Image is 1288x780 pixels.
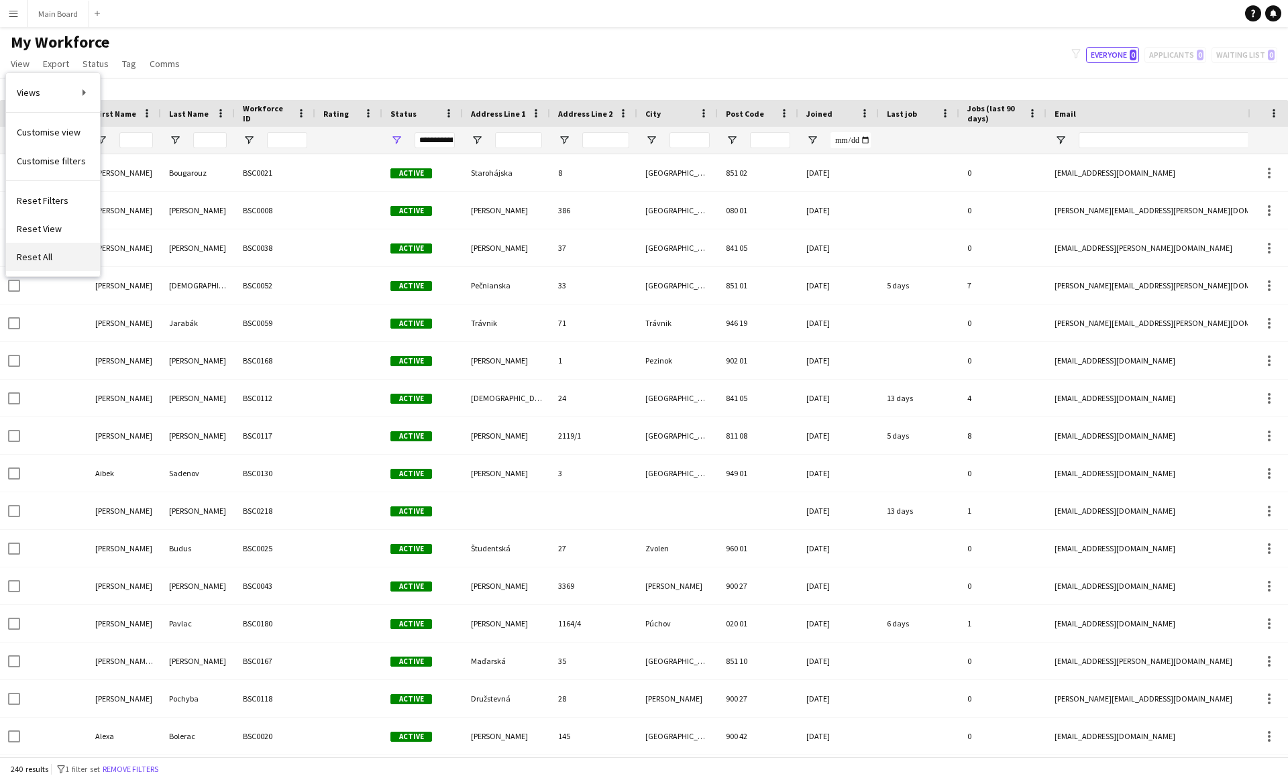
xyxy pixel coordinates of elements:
[471,134,483,146] button: Open Filter Menu
[718,718,798,755] div: 900 42
[83,58,109,70] span: Status
[718,567,798,604] div: 900 27
[117,55,142,72] a: Tag
[645,134,657,146] button: Open Filter Menu
[959,267,1046,304] div: 7
[235,267,315,304] div: BSC0052
[161,567,235,604] div: [PERSON_NAME]
[390,619,432,629] span: Active
[390,657,432,667] span: Active
[959,229,1046,266] div: 0
[959,605,1046,642] div: 1
[637,154,718,191] div: [GEOGRAPHIC_DATA]
[550,643,637,679] div: 35
[718,380,798,416] div: 841 05
[43,58,69,70] span: Export
[637,567,718,604] div: [PERSON_NAME]
[959,643,1046,679] div: 0
[235,492,315,529] div: BSC0218
[87,380,161,416] div: [PERSON_NAME]
[87,229,161,266] div: [PERSON_NAME]
[390,134,402,146] button: Open Filter Menu
[798,643,879,679] div: [DATE]
[390,356,432,366] span: Active
[887,109,917,119] span: Last job
[798,567,879,604] div: [DATE]
[5,55,35,72] a: View
[87,417,161,454] div: [PERSON_NAME]
[87,267,161,304] div: [PERSON_NAME]
[550,380,637,416] div: 24
[550,455,637,492] div: 3
[390,694,432,704] span: Active
[235,192,315,229] div: BSC0008
[637,530,718,567] div: Zvolen
[798,605,879,642] div: [DATE]
[798,304,879,341] div: [DATE]
[235,605,315,642] div: BSC0180
[798,530,879,567] div: [DATE]
[959,492,1046,529] div: 1
[463,380,550,416] div: [DEMOGRAPHIC_DATA]
[87,718,161,755] div: Alexa
[390,431,432,441] span: Active
[161,492,235,529] div: [PERSON_NAME]
[637,229,718,266] div: [GEOGRAPHIC_DATA]
[637,304,718,341] div: Trávnik
[169,109,209,119] span: Last Name
[122,58,136,70] span: Tag
[959,530,1046,567] div: 0
[235,643,315,679] div: BSC0167
[463,304,550,341] div: Trávnik
[100,762,161,777] button: Remove filters
[87,192,161,229] div: [PERSON_NAME]
[637,643,718,679] div: [GEOGRAPHIC_DATA]
[463,154,550,191] div: Starohájska
[463,605,550,642] div: [PERSON_NAME]
[87,530,161,567] div: [PERSON_NAME]
[1086,47,1139,63] button: Everyone0
[87,492,161,529] div: [PERSON_NAME]
[463,530,550,567] div: Študentská
[798,417,879,454] div: [DATE]
[87,605,161,642] div: [PERSON_NAME]
[718,342,798,379] div: 902 01
[11,32,109,52] span: My Workforce
[1055,109,1076,119] span: Email
[390,109,417,119] span: Status
[463,267,550,304] div: Pečnianska
[87,304,161,341] div: [PERSON_NAME]
[95,109,136,119] span: First Name
[637,380,718,416] div: [GEOGRAPHIC_DATA]
[550,304,637,341] div: 71
[161,605,235,642] div: Pavlac
[718,455,798,492] div: 949 01
[390,281,432,291] span: Active
[463,342,550,379] div: [PERSON_NAME]
[161,192,235,229] div: [PERSON_NAME]
[463,643,550,679] div: Maďarská
[550,192,637,229] div: 386
[959,342,1046,379] div: 0
[798,492,879,529] div: [DATE]
[798,154,879,191] div: [DATE]
[235,229,315,266] div: BSC0038
[718,643,798,679] div: 851 10
[550,718,637,755] div: 145
[879,492,959,529] div: 13 days
[959,680,1046,717] div: 0
[959,380,1046,416] div: 4
[550,154,637,191] div: 8
[798,342,879,379] div: [DATE]
[550,680,637,717] div: 28
[390,243,432,254] span: Active
[879,380,959,416] div: 13 days
[718,154,798,191] div: 851 02
[235,530,315,567] div: BSC0025
[463,192,550,229] div: [PERSON_NAME]
[959,304,1046,341] div: 0
[959,718,1046,755] div: 0
[959,154,1046,191] div: 0
[95,134,107,146] button: Open Filter Menu
[87,342,161,379] div: [PERSON_NAME]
